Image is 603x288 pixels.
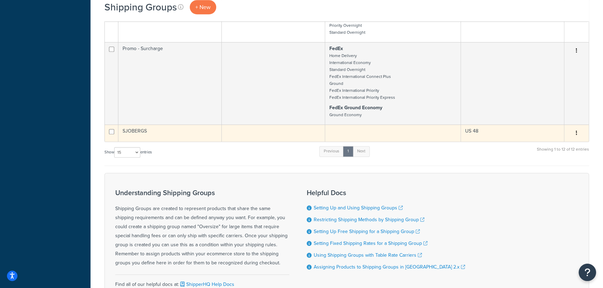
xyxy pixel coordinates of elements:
[353,146,370,157] a: Next
[579,264,596,281] button: Open Resource Center
[314,216,424,223] a: Restricting Shipping Methods by Shipping Group
[314,251,422,259] a: Using Shipping Groups with Table Rate Carriers
[115,189,289,197] h3: Understanding Shipping Groups
[319,146,344,157] a: Previous
[195,3,211,11] span: + New
[118,5,222,42] td: Wood
[461,5,564,42] td: US 48
[118,42,222,125] td: Promo - Surcharge
[115,189,289,267] div: Shipping Groups are created to represent products that share the same shipping requirements and c...
[329,15,365,35] small: Home Delivery Priority Overnight Standard Overnight
[104,147,152,158] label: Show entries
[314,240,428,247] a: Setting Fixed Shipping Rates for a Shipping Group
[461,125,564,142] td: US 48
[329,112,362,118] small: Ground Economy
[314,263,465,271] a: Assigning Products to Shipping Groups in [GEOGRAPHIC_DATA] 2.x
[329,53,395,101] small: Home Delivery International Economy Standard Overnight FedEx International Connect Plus Ground Fe...
[118,125,222,142] td: SJOBERGS
[537,145,589,160] div: Showing 1 to 12 of 12 entries
[329,45,343,52] strong: FedEx
[114,147,140,158] select: Showentries
[343,146,353,157] a: 1
[104,0,177,14] h1: Shipping Groups
[314,228,420,235] a: Setting Up Free Shipping for a Shipping Group
[307,189,465,197] h3: Helpful Docs
[329,104,382,111] strong: FedEx Ground Economy
[314,204,403,211] a: Setting Up and Using Shipping Groups
[179,281,234,288] a: ShipperHQ Help Docs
